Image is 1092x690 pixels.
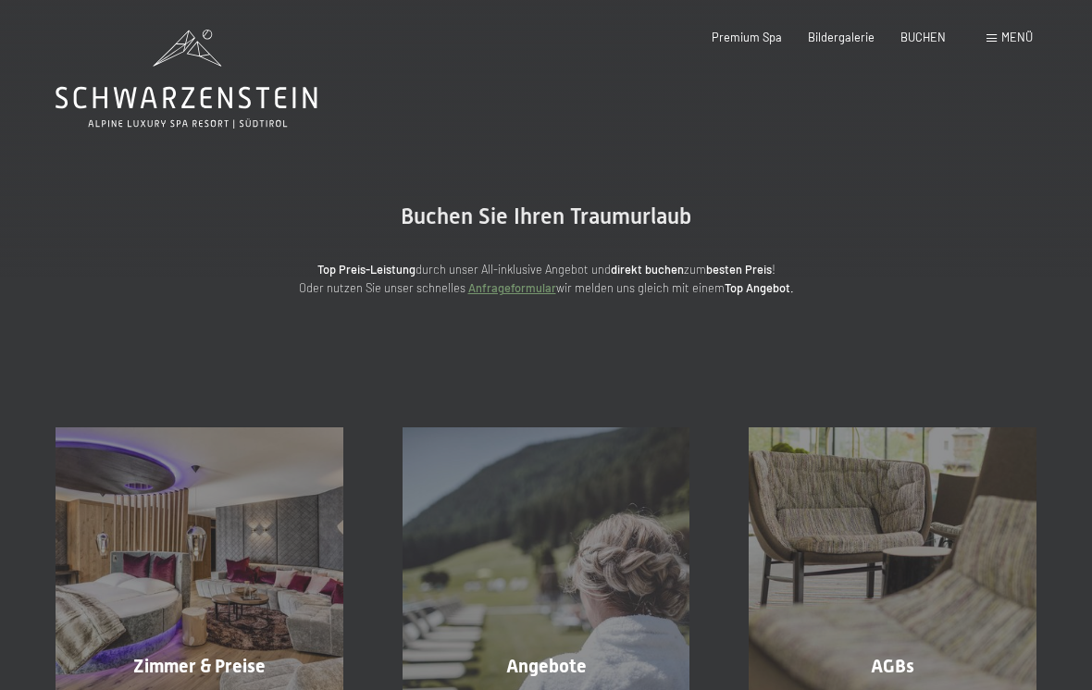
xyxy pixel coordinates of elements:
[808,30,875,44] a: Bildergalerie
[712,30,782,44] a: Premium Spa
[725,280,794,295] strong: Top Angebot.
[468,280,556,295] a: Anfrageformular
[401,203,691,229] span: Buchen Sie Ihren Traumurlaub
[900,30,946,44] a: BUCHEN
[611,262,684,277] strong: direkt buchen
[133,655,266,677] span: Zimmer & Preise
[1001,30,1033,44] span: Menü
[176,260,916,298] p: durch unser All-inklusive Angebot und zum ! Oder nutzen Sie unser schnelles wir melden uns gleich...
[706,262,772,277] strong: besten Preis
[506,655,587,677] span: Angebote
[871,655,914,677] span: AGBs
[317,262,416,277] strong: Top Preis-Leistung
